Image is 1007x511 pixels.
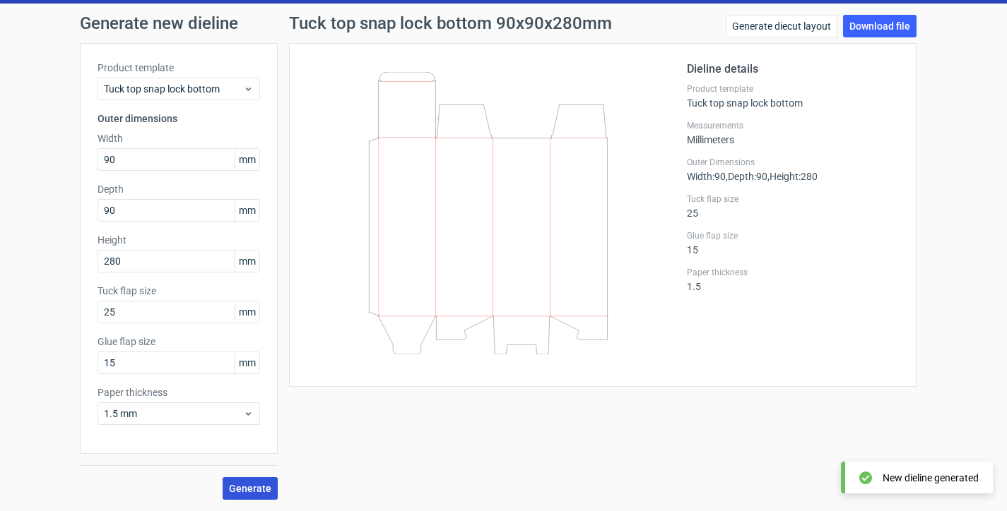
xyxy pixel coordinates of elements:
[843,15,917,37] a: Download file
[98,131,260,145] label: Width
[104,407,243,421] span: 1.5 mm
[80,15,928,32] h1: Generate new dieline
[98,335,260,349] label: Glue flap size
[687,230,899,255] div: 15
[883,471,979,485] div: New dieline generated
[98,182,260,196] label: Depth
[104,82,243,96] span: Tuck top snap lock bottom
[687,171,726,182] span: Width : 90
[687,83,899,109] div: Tuck top snap lock bottom
[235,149,259,170] span: mm
[289,15,612,32] h1: Tuck top snap lock bottom 90x90x280mm
[98,385,260,399] label: Paper thickness
[98,233,260,247] label: Height
[235,352,259,373] span: mm
[687,120,899,131] label: Measurements
[687,230,899,241] label: Glue flap size
[223,477,278,500] button: Generate
[687,193,899,219] div: 25
[687,267,899,292] div: 1.5
[687,157,899,168] label: Outer Dimensions
[726,15,837,37] a: Generate diecut layout
[687,61,899,78] h2: Dieline details
[726,171,767,182] span: , Depth : 90
[687,120,899,145] div: Millimeters
[687,267,899,278] label: Paper thickness
[229,483,271,493] span: Generate
[98,112,260,126] h3: Outer dimensions
[767,171,818,182] span: , Height : 280
[235,200,259,221] span: mm
[98,61,260,75] label: Product template
[98,284,260,298] label: Tuck flap size
[687,83,899,95] label: Product template
[687,193,899,205] label: Tuck flap size
[235,301,259,323] span: mm
[235,251,259,272] span: mm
